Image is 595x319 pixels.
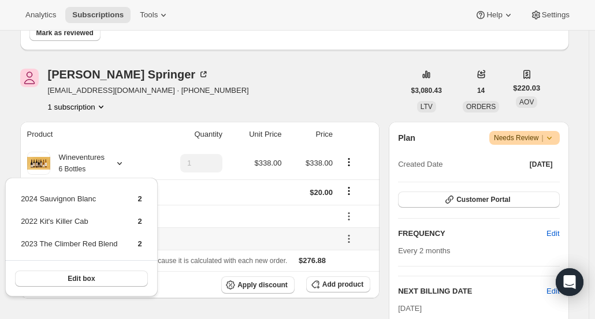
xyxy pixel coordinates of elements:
span: Edit [546,228,559,239]
span: Mark as reviewed [36,28,94,37]
span: [DATE] [530,160,553,169]
span: Julie Springer [20,69,39,87]
button: $3,080.43 [404,82,449,99]
span: LTV [421,103,433,111]
button: Shipping actions [340,185,358,197]
td: 2024 Sauvignon Blanc [20,193,118,214]
th: Quantity [152,122,226,147]
button: Mark as reviewed [29,25,101,41]
span: $20.00 [310,188,333,197]
span: | [541,133,543,142]
span: Help [486,10,502,20]
span: Customer Portal [456,195,510,204]
span: $338.00 [306,159,333,167]
button: Tools [133,7,176,23]
button: Product actions [340,156,358,168]
div: Spotlight5 - 1 instance left [27,233,333,245]
span: $276.88 [299,256,326,265]
td: 2023 The Climber Red Blend [20,238,118,259]
button: Product actions [48,101,107,112]
th: Unit Price [226,122,285,147]
span: Every 2 months [398,246,450,255]
button: Apply discount [221,276,295,294]
span: $3,080.43 [411,86,442,95]
span: Needs Review [494,132,555,144]
button: Settings [523,7,577,23]
button: Edit [546,286,559,297]
span: Tools [140,10,158,20]
button: Analytics [18,7,63,23]
span: [EMAIL_ADDRESS][DOMAIN_NAME] · [PHONE_NUMBER] [48,85,249,96]
button: Customer Portal [398,192,559,208]
span: Analytics [25,10,56,20]
span: ORDERS [466,103,496,111]
span: 14 [477,86,485,95]
h2: Plan [398,132,415,144]
button: Help [468,7,520,23]
div: box-discount-YP6UPP [27,211,333,222]
span: $338.00 [255,159,282,167]
div: Wineventures [50,152,105,175]
button: Edit box [15,271,148,287]
small: 6 Bottles [59,165,86,173]
span: Settings [542,10,570,20]
span: Subscriptions [72,10,124,20]
button: 14 [470,82,492,99]
span: 2 [138,194,142,203]
div: [PERSON_NAME] Springer [48,69,210,80]
span: Created Date [398,159,442,170]
span: Add product [322,280,363,289]
div: Open Intercom Messenger [556,268,583,296]
span: $220.03 [513,82,540,94]
td: 2022 Kit's Killer Cab [20,215,118,237]
span: AOV [519,98,534,106]
button: Edit [540,224,566,243]
span: Edit box [68,274,95,283]
button: Add product [306,276,370,292]
span: 2 [138,217,142,226]
button: Subscriptions [65,7,131,23]
th: Product [20,122,153,147]
span: [DATE] [398,304,422,313]
button: [DATE] [523,156,560,172]
h2: NEXT BILLING DATE [398,286,546,297]
span: 2 [138,239,142,248]
span: Apply discount [237,280,288,290]
th: Price [285,122,337,147]
h2: FREQUENCY [398,228,546,239]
